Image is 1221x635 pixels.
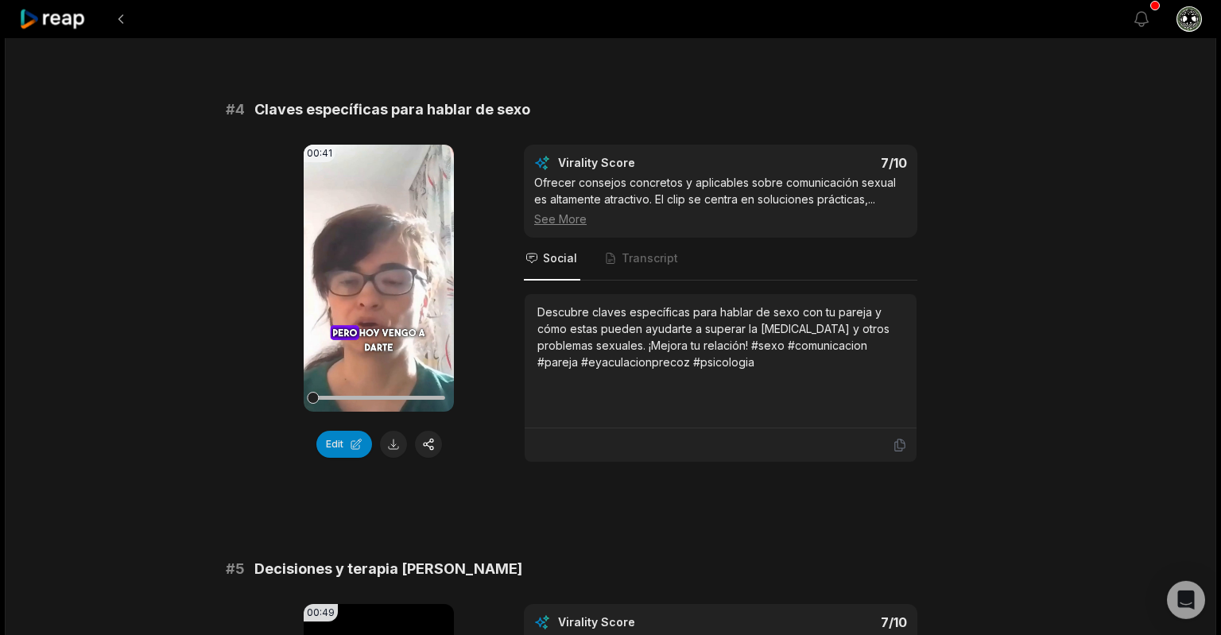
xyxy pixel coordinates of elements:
[543,250,577,266] span: Social
[558,155,729,171] div: Virality Score
[226,99,245,121] span: # 4
[304,145,454,412] video: Your browser does not support mp4 format.
[737,155,908,171] div: 7 /10
[226,558,245,580] span: # 5
[524,238,917,281] nav: Tabs
[254,558,522,580] span: Decisiones y terapia [PERSON_NAME]
[1167,581,1205,619] div: Open Intercom Messenger
[622,250,678,266] span: Transcript
[558,614,729,630] div: Virality Score
[534,211,907,227] div: See More
[254,99,530,121] span: Claves específicas para hablar de sexo
[534,174,907,227] div: Ofrecer consejos concretos y aplicables sobre comunicación sexual es altamente atractivo. El clip...
[737,614,908,630] div: 7 /10
[537,304,904,370] div: Descubre claves específicas para hablar de sexo con tu pareja y cómo estas pueden ayudarte a supe...
[316,431,372,458] button: Edit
